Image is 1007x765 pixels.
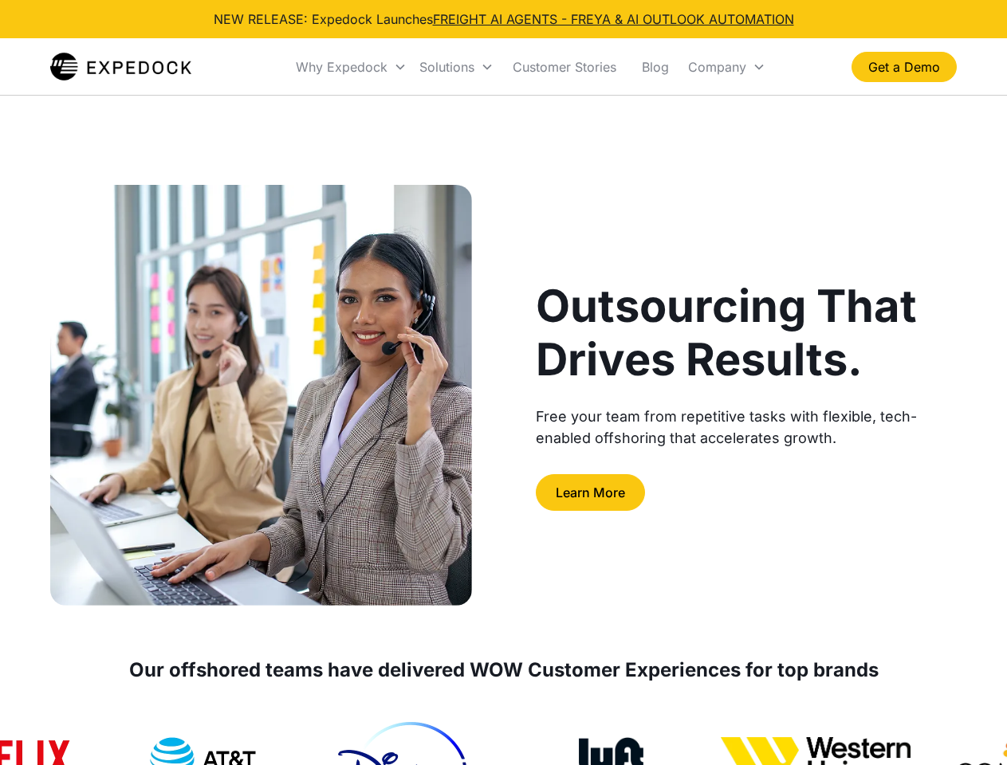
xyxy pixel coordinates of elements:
[536,280,957,386] h1: Outsourcing That Drives Results.
[688,59,746,75] div: Company
[296,59,387,75] div: Why Expedock
[682,40,772,94] div: Company
[214,10,794,29] div: NEW RELEASE: Expedock Launches
[433,11,794,27] a: FREIGHT AI AGENTS - FREYA & AI OUTLOOK AUTOMATION
[536,474,645,511] a: Learn More
[419,59,474,75] div: Solutions
[289,40,413,94] div: Why Expedock
[500,40,629,94] a: Customer Stories
[50,185,471,606] img: two formal woman with headset
[536,406,957,449] div: Free your team from repetitive tasks with flexible, tech-enabled offshoring that accelerates growth.
[927,688,1007,765] iframe: Chat Widget
[413,40,500,94] div: Solutions
[50,51,191,83] a: home
[50,51,191,83] img: Expedock Logo
[629,40,682,94] a: Blog
[852,52,957,82] a: Get a Demo
[50,657,957,684] div: Our offshored teams have delivered WOW Customer Experiences for top brands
